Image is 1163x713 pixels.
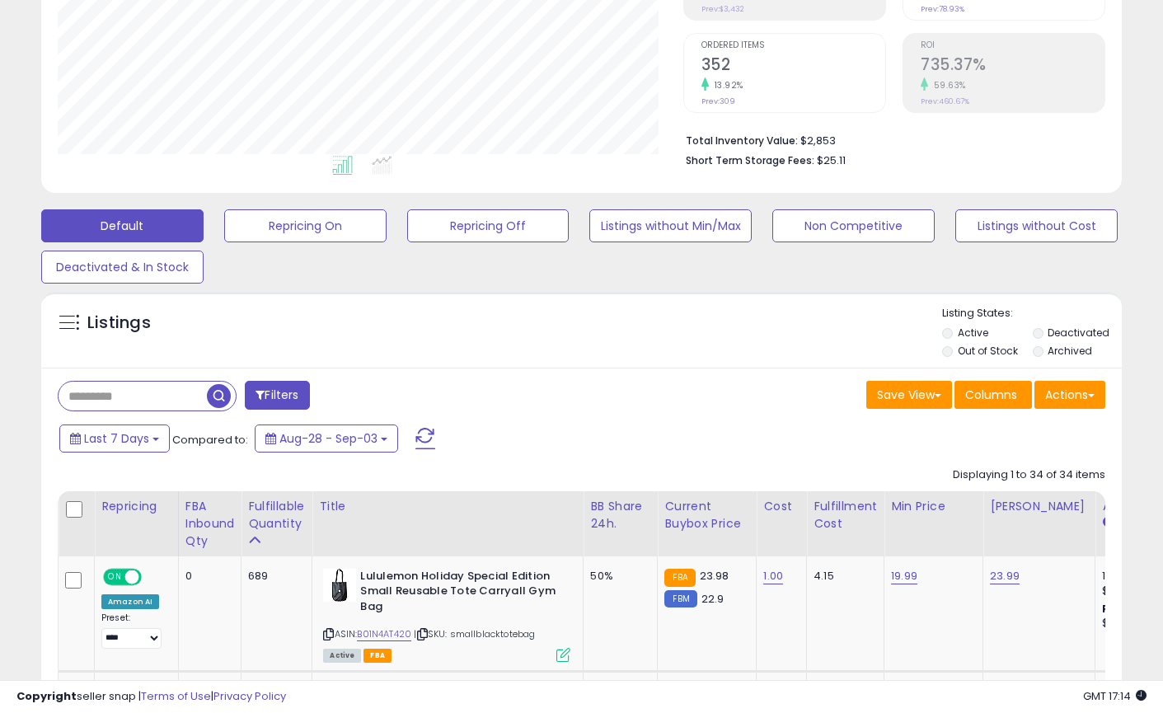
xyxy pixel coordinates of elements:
small: Prev: 460.67% [921,96,969,106]
strong: Copyright [16,688,77,704]
h2: 735.37% [921,55,1104,77]
button: Listings without Cost [955,209,1118,242]
div: 0 [185,569,229,584]
div: ASIN: [323,569,570,660]
a: 23.99 [990,568,1020,584]
small: Prev: $3,432 [701,4,744,14]
button: Non Competitive [772,209,935,242]
span: FBA [363,649,392,663]
div: seller snap | | [16,689,286,705]
span: Last 7 Days [84,430,149,447]
small: FBM [664,590,696,607]
small: Prev: 78.93% [921,4,964,14]
div: Cost [763,498,800,515]
span: 23.98 [700,568,729,584]
span: Compared to: [172,432,248,448]
button: Deactivated & In Stock [41,251,204,284]
div: Displaying 1 to 34 of 34 items [953,467,1105,483]
span: ROI [921,41,1104,50]
div: Repricing [101,498,171,515]
span: Ordered Items [701,41,885,50]
div: 689 [248,569,299,584]
div: 50% [590,569,645,584]
span: All listings currently available for purchase on Amazon [323,649,361,663]
button: Listings without Min/Max [589,209,752,242]
small: Amazon Fees. [1102,515,1112,530]
div: Amazon AI [101,594,159,609]
button: Repricing On [224,209,387,242]
div: Title [319,498,576,515]
h2: 352 [701,55,885,77]
button: Aug-28 - Sep-03 [255,425,398,453]
div: BB Share 24h. [590,498,650,532]
div: Preset: [101,612,166,650]
li: $2,853 [686,129,1093,149]
a: Terms of Use [141,688,211,704]
button: Actions [1034,381,1105,409]
span: Columns [965,387,1017,403]
b: Total Inventory Value: [686,134,798,148]
a: Privacy Policy [213,688,286,704]
div: Fulfillment Cost [814,498,877,532]
div: Current Buybox Price [664,498,749,532]
span: Aug-28 - Sep-03 [279,430,378,447]
span: ON [105,570,125,584]
a: 19.99 [891,568,917,584]
span: $25.11 [817,152,846,168]
span: | SKU: smallblacktotebag [414,627,535,640]
button: Default [41,209,204,242]
div: Fulfillable Quantity [248,498,305,532]
span: OFF [139,570,166,584]
small: Prev: 309 [701,96,735,106]
a: B01N4AT420 [357,627,411,641]
label: Out of Stock [958,344,1018,358]
div: FBA inbound Qty [185,498,235,550]
button: Save View [866,381,952,409]
p: Listing States: [942,306,1122,321]
img: 31LpL03F54L._SL40_.jpg [323,569,356,602]
label: Archived [1048,344,1092,358]
small: FBA [664,569,695,587]
button: Filters [245,381,309,410]
b: Short Term Storage Fees: [686,153,814,167]
div: Min Price [891,498,976,515]
div: [PERSON_NAME] [990,498,1088,515]
span: 2025-09-11 17:14 GMT [1083,688,1147,704]
button: Repricing Off [407,209,570,242]
b: Lululemon Holiday Special Edition Small Reusable Tote Carryall Gym Bag [360,569,560,619]
small: 59.63% [928,79,966,91]
a: 1.00 [763,568,783,584]
label: Deactivated [1048,326,1109,340]
button: Columns [954,381,1032,409]
label: Active [958,326,988,340]
div: 4.15 [814,569,871,584]
h5: Listings [87,312,151,335]
span: 22.9 [701,591,725,607]
button: Last 7 Days [59,425,170,453]
small: 13.92% [709,79,743,91]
